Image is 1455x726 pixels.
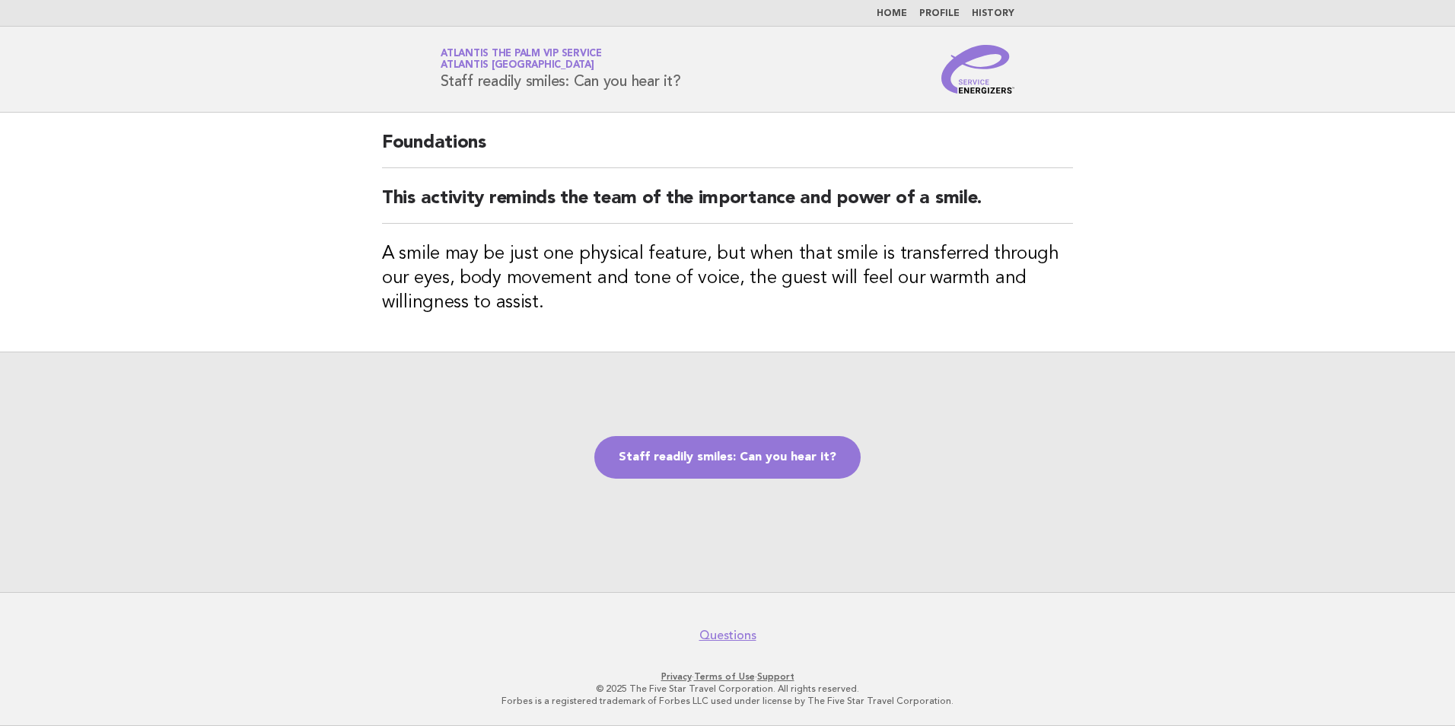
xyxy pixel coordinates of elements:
a: Staff readily smiles: Can you hear it? [594,436,861,479]
a: Privacy [661,671,692,682]
p: Forbes is a registered trademark of Forbes LLC used under license by The Five Star Travel Corpora... [262,695,1193,707]
a: Questions [699,628,756,643]
h3: A smile may be just one physical feature, but when that smile is transferred through our eyes, bo... [382,242,1073,315]
a: Terms of Use [694,671,755,682]
h2: Foundations [382,131,1073,168]
a: Support [757,671,794,682]
span: Atlantis [GEOGRAPHIC_DATA] [441,61,594,71]
a: History [972,9,1014,18]
h2: This activity reminds the team of the importance and power of a smile. [382,186,1073,224]
a: Atlantis The Palm VIP ServiceAtlantis [GEOGRAPHIC_DATA] [441,49,602,70]
img: Service Energizers [941,45,1014,94]
h1: Staff readily smiles: Can you hear it? [441,49,681,89]
a: Home [877,9,907,18]
p: © 2025 The Five Star Travel Corporation. All rights reserved. [262,683,1193,695]
p: · · [262,670,1193,683]
a: Profile [919,9,960,18]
